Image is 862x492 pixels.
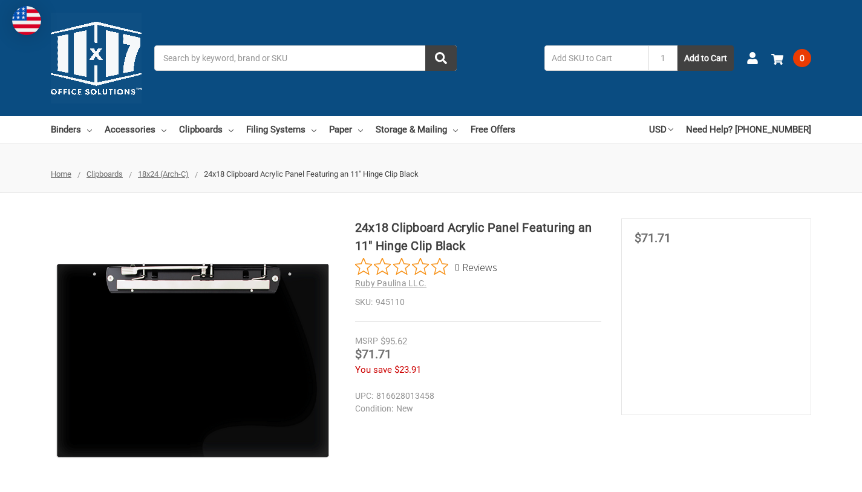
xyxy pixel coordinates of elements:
a: USD [649,116,673,143]
span: $95.62 [380,336,407,347]
dd: 816628013458 [355,390,596,402]
a: Storage & Mailing [376,116,458,143]
dt: SKU: [355,296,373,309]
dd: 945110 [355,296,601,309]
dd: New [355,402,596,415]
span: $71.71 [635,231,671,245]
a: Need Help? [PHONE_NUMBER] [686,116,811,143]
dt: UPC: [355,390,373,402]
a: 0 [771,42,811,74]
span: You save [355,364,392,375]
a: Accessories [105,116,166,143]
a: Binders [51,116,92,143]
dt: Condition: [355,402,393,415]
span: $71.71 [355,347,391,361]
a: Filing Systems [246,116,316,143]
input: Add SKU to Cart [544,45,648,71]
div: MSRP [355,335,378,347]
input: Search by keyword, brand or SKU [154,45,457,71]
a: Home [51,169,71,179]
span: 24x18 Clipboard Acrylic Panel Featuring an 11" Hinge Clip Black [204,169,419,179]
img: 11x17.com [51,13,142,103]
h1: 24x18 Clipboard Acrylic Panel Featuring an 11" Hinge Clip Black [355,218,601,255]
span: 0 Reviews [454,258,497,276]
img: duty and tax information for United States [12,6,41,35]
span: 0 [793,49,811,67]
button: Add to Cart [678,45,734,71]
a: Ruby Paulina LLC. [355,278,426,288]
button: Rated 0 out of 5 stars from 0 reviews. Jump to reviews. [355,258,497,276]
a: 18x24 (Arch-C) [138,169,189,179]
a: Free Offers [471,116,515,143]
a: Paper [329,116,363,143]
a: Clipboards [179,116,233,143]
a: Clipboards [87,169,123,179]
span: $23.91 [394,364,421,375]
